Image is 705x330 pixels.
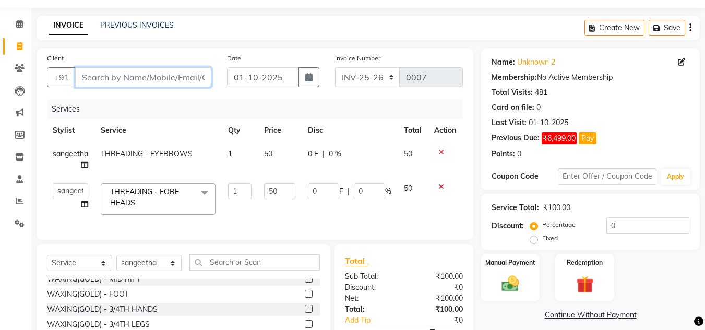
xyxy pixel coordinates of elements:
div: Points: [492,149,515,160]
a: Add Tip [337,315,415,326]
th: Disc [302,119,398,142]
span: 50 [264,149,272,158]
div: Previous Due: [492,132,540,144]
div: Discount: [337,282,404,293]
div: 481 [535,87,547,98]
a: x [135,198,140,207]
div: Coupon Code [492,171,557,182]
div: Name: [492,57,515,68]
div: Card on file: [492,102,534,113]
th: Action [428,119,462,142]
div: WAXING(GOLD) - MID RIFT [47,274,140,285]
span: 50 [404,149,412,158]
div: Total: [337,304,404,315]
div: WAXING(GOLD) - 3/4TH LEGS [47,319,150,330]
div: Service Total: [492,202,539,213]
input: Search by Name/Mobile/Email/Code [75,67,211,87]
label: Redemption [567,258,603,267]
span: 0 F [308,149,318,160]
label: Invoice Number [335,54,380,63]
th: Service [94,119,222,142]
button: Save [649,20,685,36]
a: Unknown 2 [517,57,555,68]
div: Last Visit: [492,117,527,128]
div: ₹0 [404,282,471,293]
div: ₹100.00 [543,202,570,213]
div: No Active Membership [492,72,689,83]
div: Sub Total: [337,271,404,282]
div: WAXING(GOLD) - FOOT [47,289,128,300]
div: ₹100.00 [404,293,471,304]
span: 50 [404,184,412,193]
span: 0 % [329,149,341,160]
span: F [339,186,343,197]
span: % [385,186,391,197]
div: Services [47,100,470,119]
div: Membership: [492,72,537,83]
div: 0 [517,149,521,160]
a: INVOICE [49,16,88,35]
div: ₹100.00 [404,304,471,315]
span: THREADING - EYEBROWS [101,149,193,158]
span: sangeetha [53,149,88,158]
span: Total [345,255,369,266]
span: | [348,186,350,197]
div: Discount: [492,221,524,231]
div: Total Visits: [492,87,533,98]
img: _cash.svg [496,274,524,294]
span: 1 [228,149,232,158]
span: THREADING - FORE HEADS [110,187,179,207]
label: Client [47,54,64,63]
div: WAXING(GOLD) - 3/4TH HANDS [47,304,158,315]
label: Percentage [542,220,576,229]
th: Price [258,119,302,142]
label: Fixed [542,234,558,243]
a: Continue Without Payment [483,310,698,321]
img: _gift.svg [571,274,599,295]
div: ₹100.00 [404,271,471,282]
div: 01-10-2025 [529,117,568,128]
input: Enter Offer / Coupon Code [558,168,656,185]
label: Manual Payment [485,258,535,267]
label: Date [227,54,241,63]
div: ₹0 [415,315,471,326]
button: +91 [47,67,76,87]
button: Pay [579,132,596,144]
button: Create New [584,20,644,36]
div: 0 [536,102,541,113]
input: Search or Scan [189,254,320,271]
th: Total [398,119,428,142]
span: | [322,149,325,160]
th: Stylist [46,119,94,142]
button: Apply [661,169,690,185]
div: Net: [337,293,404,304]
span: ₹6,499.00 [542,132,577,144]
a: PREVIOUS INVOICES [100,20,174,30]
th: Qty [222,119,258,142]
